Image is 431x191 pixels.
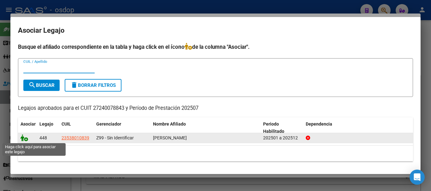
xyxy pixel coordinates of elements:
div: Open Intercom Messenger [410,170,425,185]
datatable-header-cell: Asociar [18,117,37,138]
span: Nombre Afiliado [153,121,186,126]
div: 202501 a 202512 [263,134,301,142]
mat-icon: delete [70,81,78,89]
button: Buscar [23,80,60,91]
span: Periodo Habilitado [263,121,284,134]
datatable-header-cell: Periodo Habilitado [261,117,303,138]
h2: Asociar Legajo [18,25,413,37]
h4: Busque el afiliado correspondiente en la tabla y haga click en el ícono de la columna "Asociar". [18,43,413,51]
span: 23538010839 [62,135,89,140]
button: Borrar Filtros [65,79,121,92]
div: 1 registros [18,146,413,161]
span: 448 [39,135,47,140]
span: Dependencia [306,121,332,126]
mat-icon: search [28,81,36,89]
span: Gerenciador [96,121,121,126]
datatable-header-cell: Gerenciador [94,117,151,138]
span: Z99 - Sin Identificar [96,135,134,140]
span: CUIL [62,121,71,126]
datatable-header-cell: Legajo [37,117,59,138]
span: BUSTOS FRANCISCO AGUSTIN [153,135,187,140]
datatable-header-cell: Dependencia [303,117,413,138]
span: Buscar [28,82,55,88]
span: Asociar [21,121,36,126]
p: Legajos aprobados para el CUIT 27240078843 y Período de Prestación 202507 [18,104,413,112]
span: Legajo [39,121,53,126]
datatable-header-cell: CUIL [59,117,94,138]
span: Borrar Filtros [70,82,116,88]
datatable-header-cell: Nombre Afiliado [151,117,261,138]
